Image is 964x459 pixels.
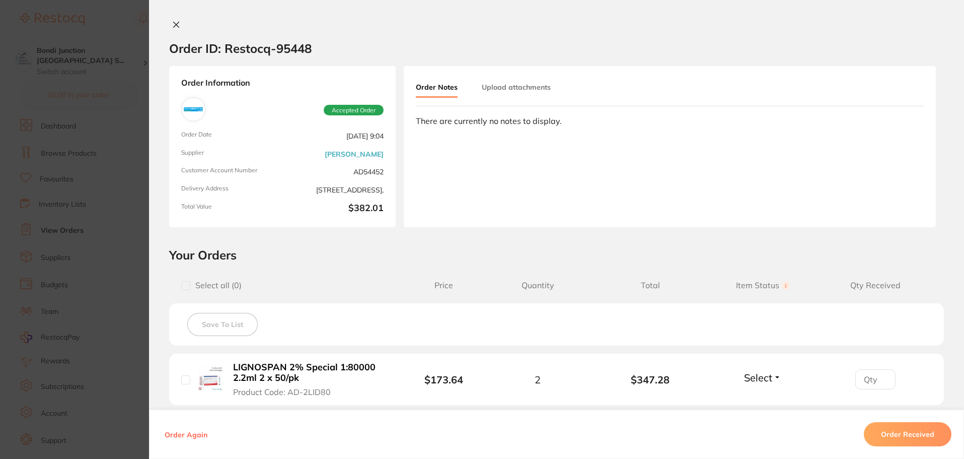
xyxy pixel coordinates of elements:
img: LIGNOSPAN 2% Special 1:80000 2.2ml 2 x 50/pk [198,366,223,391]
span: Total [594,281,707,290]
span: [STREET_ADDRESS], [286,185,384,195]
h2: Your Orders [169,247,944,263]
span: Customer Account Number [181,167,278,177]
span: 2 [535,374,541,385]
button: Order Again [162,430,210,439]
span: Qty Received [819,281,932,290]
button: Upload attachments [482,78,551,96]
div: There are currently no notes to display. [416,116,924,125]
b: $382.01 [286,203,384,215]
span: AD54452 [286,167,384,177]
span: Item Status [707,281,820,290]
b: LIGNOSPAN 2% Special 1:80000 2.2ml 2 x 50/pk [233,362,389,383]
button: Select [741,371,784,384]
h2: Order ID: Restocq- 95448 [169,41,312,56]
span: Select all ( 0 ) [190,281,242,290]
span: Product Code: AD-2LID80 [233,387,331,397]
button: LIGNOSPAN 2% Special 1:80000 2.2ml 2 x 50/pk Product Code: AD-2LID80 [230,362,392,397]
a: [PERSON_NAME] [325,150,384,158]
span: Select [744,371,772,384]
strong: Order Information [181,78,384,89]
span: Total Value [181,203,278,215]
span: Supplier [181,149,278,159]
button: Order Notes [416,78,458,98]
span: Quantity [481,281,594,290]
img: Adam Dental [184,100,203,119]
button: Save To List [187,313,258,336]
input: Qty [855,369,896,389]
button: Order Received [864,422,951,446]
span: [DATE] 9:04 [286,131,384,141]
b: $347.28 [594,374,707,385]
span: Order Date [181,131,278,141]
span: Delivery Address [181,185,278,195]
span: Price [406,281,481,290]
b: $173.64 [424,373,463,386]
span: Accepted Order [324,105,384,116]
